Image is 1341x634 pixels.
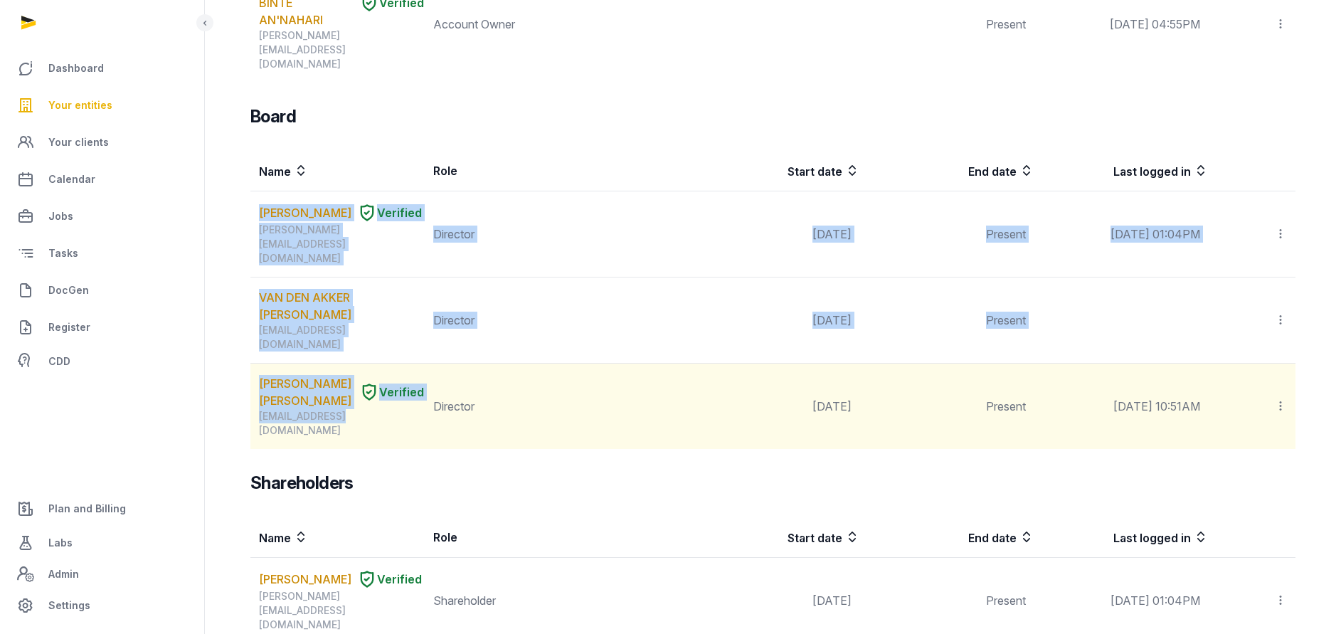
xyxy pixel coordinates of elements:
span: Verified [377,204,422,221]
th: Name [250,151,425,191]
a: Dashboard [11,51,193,85]
a: [PERSON_NAME] [259,204,351,221]
a: Admin [11,560,193,588]
span: Register [48,319,90,336]
span: Plan and Billing [48,500,126,517]
span: [DATE] 01:04PM [1111,593,1200,608]
div: [PERSON_NAME][EMAIL_ADDRESS][DOMAIN_NAME] [259,589,424,632]
span: Present [986,399,1026,413]
span: [DATE] 01:04PM [1111,227,1200,241]
td: [DATE] [686,191,860,278]
a: Tasks [11,236,193,270]
span: Your clients [48,134,109,151]
span: Present [986,313,1026,327]
a: [PERSON_NAME] [PERSON_NAME] [259,375,354,409]
a: [PERSON_NAME] [259,571,351,588]
th: Role [425,517,686,558]
span: Present [986,593,1026,608]
a: Your clients [11,125,193,159]
th: Role [425,151,686,191]
span: Tasks [48,245,78,262]
span: [DATE] 10:51AM [1113,399,1200,413]
div: [EMAIL_ADDRESS][DOMAIN_NAME] [259,409,424,438]
td: Director [425,191,686,278]
span: Settings [48,597,90,614]
div: [EMAIL_ADDRESS][DOMAIN_NAME] [259,323,424,352]
th: End date [860,517,1034,558]
span: Present [986,17,1026,31]
span: Present [986,227,1026,241]
a: Register [11,310,193,344]
td: [DATE] [686,364,860,450]
td: Director [425,278,686,364]
a: Settings [11,588,193,623]
span: DocGen [48,282,89,299]
span: Dashboard [48,60,104,77]
a: Calendar [11,162,193,196]
span: Your entities [48,97,112,114]
span: [DATE] 04:55PM [1110,17,1200,31]
a: Plan and Billing [11,492,193,526]
th: Start date [686,151,860,191]
td: Director [425,364,686,450]
span: Jobs [48,208,73,225]
h3: Shareholders [250,472,354,495]
th: End date [860,151,1034,191]
div: [PERSON_NAME][EMAIL_ADDRESS][DOMAIN_NAME] [259,28,424,71]
a: DocGen [11,273,193,307]
a: CDD [11,347,193,376]
a: Jobs [11,199,193,233]
span: Admin [48,566,79,583]
div: [PERSON_NAME][EMAIL_ADDRESS][DOMAIN_NAME] [259,223,424,265]
a: Labs [11,526,193,560]
span: Verified [379,384,424,401]
h3: Board [250,105,296,128]
th: Start date [686,517,860,558]
a: VAN DEN AKKER [PERSON_NAME] [259,289,424,323]
th: Name [250,517,425,558]
span: Labs [48,534,73,551]
th: Last logged in [1034,151,1209,191]
span: Calendar [48,171,95,188]
th: Last logged in [1034,517,1209,558]
td: [DATE] [686,278,860,364]
span: CDD [48,353,70,370]
a: Your entities [11,88,193,122]
span: Verified [377,571,422,588]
